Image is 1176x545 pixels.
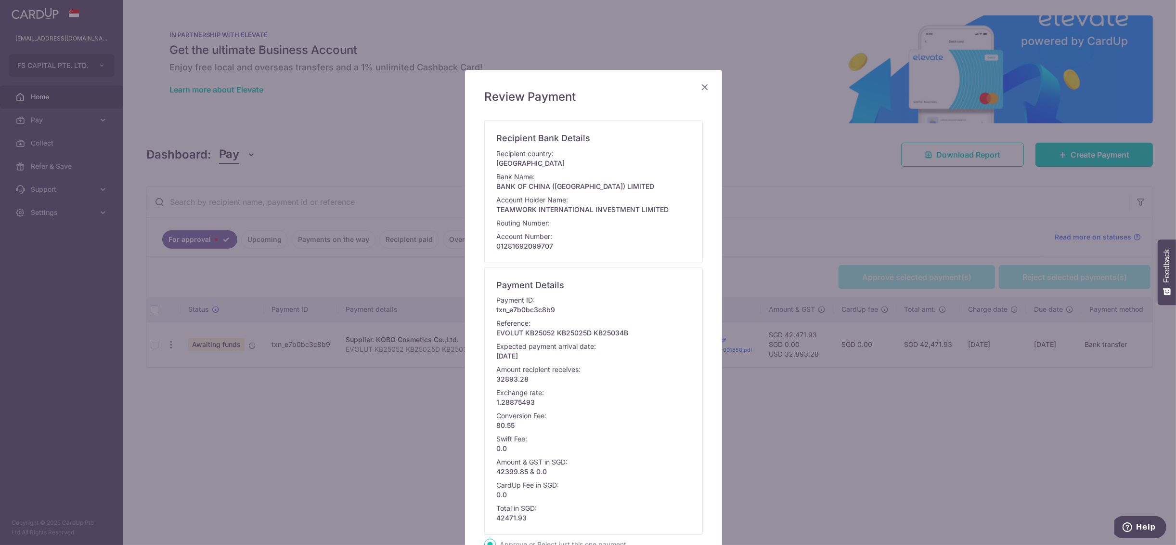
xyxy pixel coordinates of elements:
[496,480,559,490] p: CardUp Fee in SGD:
[496,398,691,407] p: 1.28875493
[496,205,691,214] p: TEAMWORK INTERNATIONAL INVESTMENT LIMITED
[496,444,691,453] p: 0.0
[496,374,691,384] p: 32893.28
[496,232,552,241] p: Account Number:
[496,434,527,444] p: Swift Fee:
[496,490,691,500] p: 0.0
[496,411,546,421] p: Conversion Fee:
[496,218,550,228] p: Routing Number:
[1114,516,1166,540] iframe: Opens a widget where you can find more information
[1158,239,1176,305] button: Feedback - Show survey
[496,295,535,305] p: Payment ID:
[496,342,596,351] p: Expected payment arrival date:
[496,365,581,374] p: Amount recipient receives:
[496,305,691,315] p: txn_e7b0bc3c8b9
[496,513,691,523] p: 42471.93
[496,149,554,159] p: Recipient country:
[496,159,691,168] p: [GEOGRAPHIC_DATA]
[496,319,530,328] p: Reference:
[496,172,535,182] p: Bank Name:
[699,81,711,93] button: Close
[496,241,691,251] p: 01281692099707
[484,89,703,105] h5: Review Payment
[496,351,691,361] p: [DATE]
[496,182,691,191] p: BANK OF CHINA ([GEOGRAPHIC_DATA]) LIMITED
[496,195,568,205] p: Account Holder Name:
[496,421,691,430] p: 80.55
[1163,249,1171,283] span: Feedback
[496,504,537,513] p: Total in SGD:
[496,388,544,398] p: Exchange rate:
[496,133,691,144] h6: Recipient Bank Details
[496,328,691,338] p: EVOLUT KB25052 KB25025D KB25034B
[496,467,691,477] p: 42399.85 & 0.0
[496,280,691,291] h6: Payment Details
[496,457,568,467] p: Amount & GST in SGD:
